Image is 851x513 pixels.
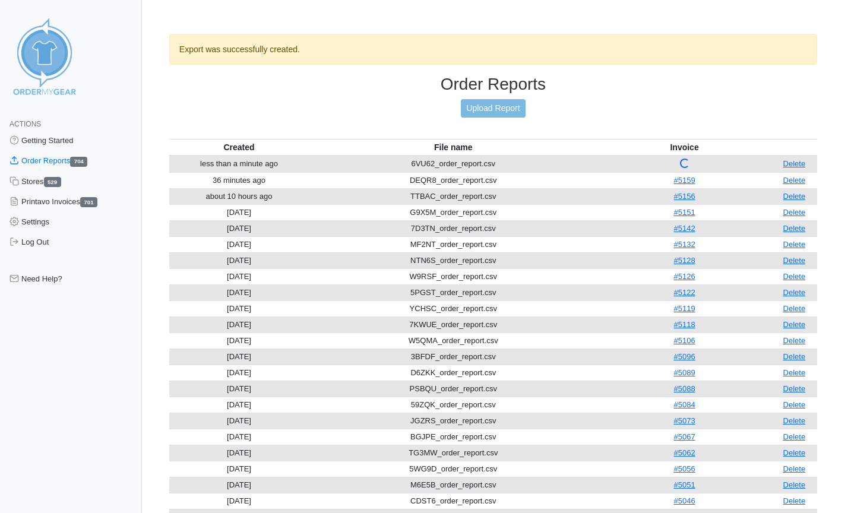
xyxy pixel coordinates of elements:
[783,224,806,233] a: Delete
[169,139,309,156] th: Created
[169,365,309,381] td: [DATE]
[674,288,695,297] a: #5122
[309,429,597,445] td: BGJPE_order_report.csv
[309,445,597,461] td: TG3MW_order_report.csv
[783,480,806,489] a: Delete
[674,464,695,473] a: #5056
[309,477,597,493] td: M6E5B_order_report.csv
[783,320,806,329] a: Delete
[783,384,806,393] a: Delete
[309,204,597,220] td: G9X5M_order_report.csv
[169,268,309,284] td: [DATE]
[783,416,806,425] a: Delete
[674,272,695,281] a: #5126
[783,288,806,297] a: Delete
[169,74,817,94] h3: Order Reports
[783,432,806,441] a: Delete
[783,176,806,185] a: Delete
[309,332,597,349] td: W5QMA_order_report.csv
[309,188,597,204] td: TTBAC_order_report.csv
[674,384,695,393] a: #5088
[783,192,806,201] a: Delete
[783,240,806,249] a: Delete
[309,316,597,332] td: 7KWUE_order_report.csv
[783,368,806,377] a: Delete
[674,400,695,409] a: #5084
[309,349,597,365] td: 3BFDF_order_report.csv
[674,336,695,345] a: #5106
[674,256,695,265] a: #5128
[169,413,309,429] td: [DATE]
[783,304,806,313] a: Delete
[10,120,41,128] span: Actions
[674,496,695,505] a: #5046
[674,304,695,313] a: #5119
[674,432,695,441] a: #5067
[169,220,309,236] td: [DATE]
[169,316,309,332] td: [DATE]
[783,496,806,505] a: Delete
[169,493,309,509] td: [DATE]
[783,464,806,473] a: Delete
[169,188,309,204] td: about 10 hours ago
[674,224,695,233] a: #5142
[169,34,817,65] div: Export was successfully created.
[674,208,695,217] a: #5151
[674,320,695,329] a: #5118
[309,156,597,173] td: 6VU62_order_report.csv
[169,204,309,220] td: [DATE]
[309,381,597,397] td: PSBQU_order_report.csv
[674,352,695,361] a: #5096
[783,336,806,345] a: Delete
[783,272,806,281] a: Delete
[80,197,97,207] span: 701
[309,220,597,236] td: 7D3TN_order_report.csv
[169,172,309,188] td: 36 minutes ago
[169,332,309,349] td: [DATE]
[169,461,309,477] td: [DATE]
[783,400,806,409] a: Delete
[309,268,597,284] td: W9RSF_order_report.csv
[169,236,309,252] td: [DATE]
[461,99,525,118] a: Upload Report
[309,284,597,300] td: 5PGST_order_report.csv
[44,177,61,187] span: 529
[70,157,87,167] span: 704
[309,139,597,156] th: File name
[309,300,597,316] td: YCHSC_order_report.csv
[783,448,806,457] a: Delete
[783,159,806,168] a: Delete
[309,413,597,429] td: JGZRS_order_report.csv
[309,493,597,509] td: CDST6_order_report.csv
[169,300,309,316] td: [DATE]
[169,445,309,461] td: [DATE]
[783,256,806,265] a: Delete
[309,236,597,252] td: MF2NT_order_report.csv
[309,172,597,188] td: DEQR8_order_report.csv
[674,176,695,185] a: #5159
[169,156,309,173] td: less than a minute ago
[674,448,695,457] a: #5062
[309,365,597,381] td: D6ZKK_order_report.csv
[309,397,597,413] td: 59ZQK_order_report.csv
[169,429,309,445] td: [DATE]
[169,252,309,268] td: [DATE]
[597,139,771,156] th: Invoice
[169,381,309,397] td: [DATE]
[169,397,309,413] td: [DATE]
[169,477,309,493] td: [DATE]
[674,368,695,377] a: #5089
[674,416,695,425] a: #5073
[783,352,806,361] a: Delete
[169,349,309,365] td: [DATE]
[783,208,806,217] a: Delete
[309,461,597,477] td: 5WG9D_order_report.csv
[674,192,695,201] a: #5156
[169,284,309,300] td: [DATE]
[674,240,695,249] a: #5132
[309,252,597,268] td: NTN6S_order_report.csv
[674,480,695,489] a: #5051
